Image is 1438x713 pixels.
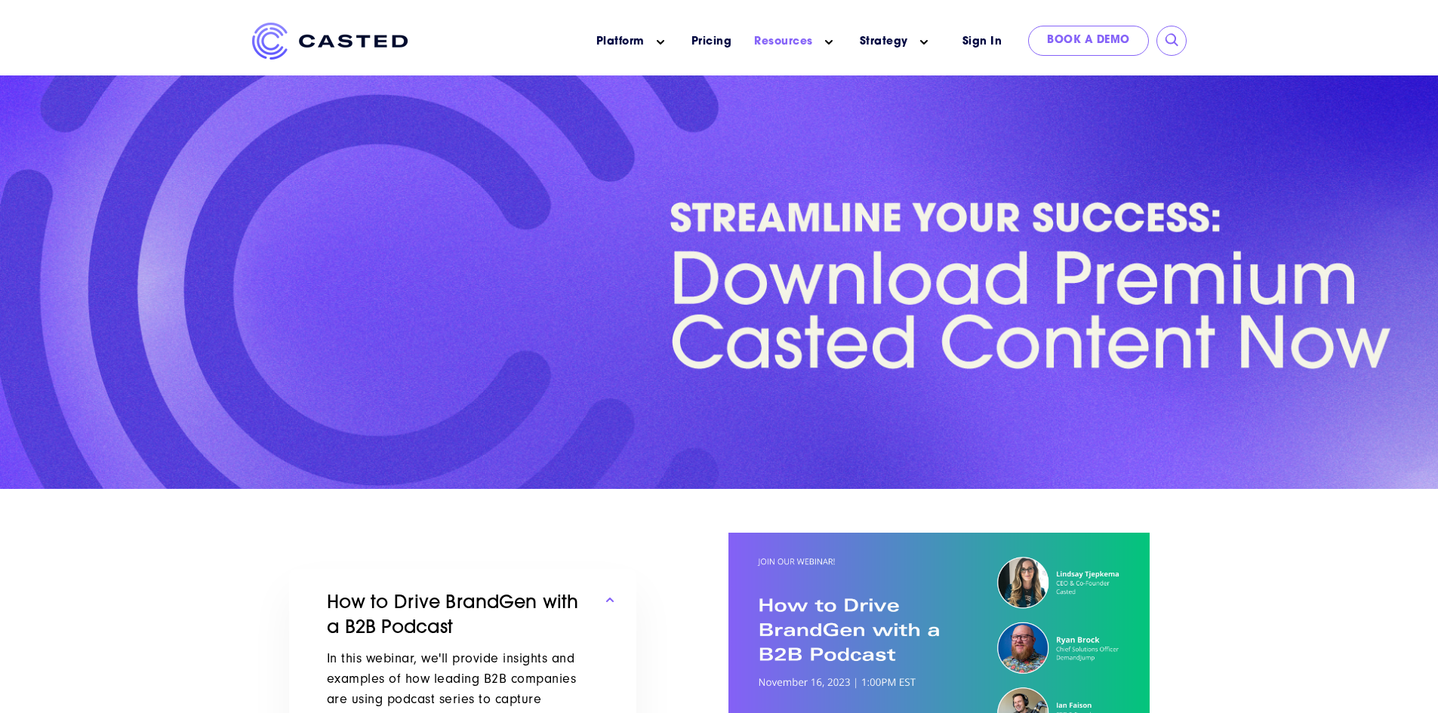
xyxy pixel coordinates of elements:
[691,34,732,50] a: Pricing
[1028,26,1149,56] a: Book a Demo
[1165,33,1180,48] input: Submit
[596,34,645,50] a: Platform
[754,34,813,50] a: Resources
[327,592,591,642] h4: How to Drive BrandGen with a B2B Podcast
[430,23,944,61] nav: Main menu
[252,23,408,60] img: Casted_Logo_Horizontal_FullColor_PUR_BLUE
[944,26,1021,58] a: Sign In
[860,34,908,50] a: Strategy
